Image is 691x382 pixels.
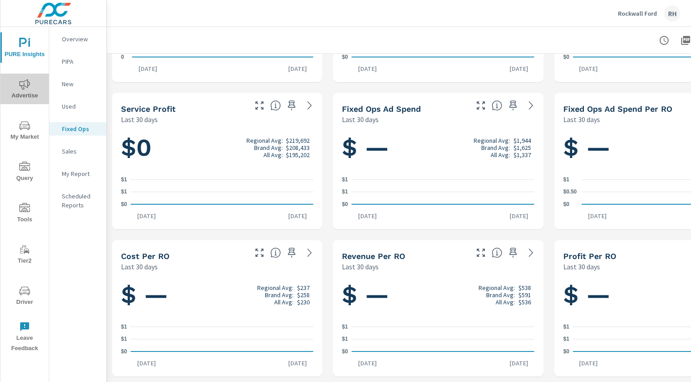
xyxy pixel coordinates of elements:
[352,359,383,368] p: [DATE]
[297,284,310,291] p: $237
[3,321,46,354] span: Leave Feedback
[342,280,534,310] h1: $ —
[121,348,127,355] text: $0
[62,79,99,88] p: New
[342,54,348,60] text: $0
[479,284,515,291] p: Regional Avg:
[563,189,577,195] text: $0.50
[121,280,313,310] h1: $ —
[342,114,379,125] p: Last 30 days
[342,189,348,195] text: $1
[49,77,106,91] div: New
[121,251,169,261] h5: Cost per RO
[518,299,531,306] p: $536
[573,64,604,73] p: [DATE]
[121,336,127,342] text: $1
[563,324,570,330] text: $1
[121,261,158,272] p: Last 30 days
[3,162,46,184] span: Query
[3,120,46,142] span: My Market
[496,299,515,306] p: All Avg:
[62,147,99,156] p: Sales
[246,137,283,144] p: Regional Avg:
[302,98,317,113] a: See more details in report
[342,251,405,261] h5: Revenue per RO
[285,246,299,260] span: Save this to your personalized report
[342,201,348,207] text: $0
[121,201,127,207] text: $0
[506,246,520,260] span: Save this to your personalized report
[121,104,176,114] h5: Service Profit
[49,55,106,68] div: PIPA
[49,100,106,113] div: Used
[563,336,570,342] text: $1
[573,359,604,368] p: [DATE]
[342,261,379,272] p: Last 30 days
[282,211,313,220] p: [DATE]
[282,359,313,368] p: [DATE]
[285,98,299,113] span: Save this to your personalized report
[265,291,294,299] p: Brand Avg:
[492,100,502,111] span: Total cost of Fixed Operations-oriented media for all PureCars channels over the selected date ra...
[342,104,421,114] h5: Fixed Ops Ad Spend
[3,79,46,101] span: Advertise
[282,64,313,73] p: [DATE]
[582,211,613,220] p: [DATE]
[563,251,616,261] h5: Profit Per RO
[302,246,317,260] a: See more details in report
[121,176,127,183] text: $1
[297,299,310,306] p: $230
[342,324,348,330] text: $1
[563,54,570,60] text: $0
[352,64,383,73] p: [DATE]
[49,122,106,136] div: Fixed Ops
[618,9,657,18] p: Rockwall Ford
[62,169,99,178] p: My Report
[3,285,46,307] span: Driver
[49,189,106,212] div: Scheduled Reports
[49,32,106,46] div: Overview
[518,291,531,299] p: $591
[49,145,106,158] div: Sales
[252,246,267,260] button: Make Fullscreen
[3,38,46,60] span: PURE Insights
[257,284,294,291] p: Regional Avg:
[563,114,600,125] p: Last 30 days
[563,201,570,207] text: $0
[62,124,99,133] p: Fixed Ops
[503,359,535,368] p: [DATE]
[270,100,281,111] span: Total profit generated by the dealership from all Repair Orders closed over the selected date ran...
[263,151,283,158] p: All Avg:
[62,192,99,210] p: Scheduled Reports
[62,57,99,66] p: PIPA
[3,203,46,225] span: Tools
[506,98,520,113] span: Save this to your personalized report
[492,247,502,258] span: Average revenue generated by the dealership from each Repair Order closed over the selected date ...
[62,35,99,44] p: Overview
[286,144,310,151] p: $208,433
[121,324,127,330] text: $1
[270,247,281,258] span: Average cost incurred by the dealership from each Repair Order closed over the selected date rang...
[252,98,267,113] button: Make Fullscreen
[664,5,680,22] div: RH
[352,211,383,220] p: [DATE]
[121,132,313,163] h1: $0
[342,336,348,342] text: $1
[491,151,510,158] p: All Avg:
[0,27,49,357] div: nav menu
[342,348,348,355] text: $0
[131,359,162,368] p: [DATE]
[49,167,106,180] div: My Report
[342,132,534,163] h1: $ —
[297,291,310,299] p: $258
[518,284,531,291] p: $538
[3,244,46,266] span: Tier2
[121,189,127,195] text: $1
[524,98,538,113] a: See more details in report
[474,246,488,260] button: Make Fullscreen
[503,211,535,220] p: [DATE]
[342,176,348,183] text: $1
[286,137,310,144] p: $219,692
[514,144,531,151] p: $1,625
[121,114,158,125] p: Last 30 days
